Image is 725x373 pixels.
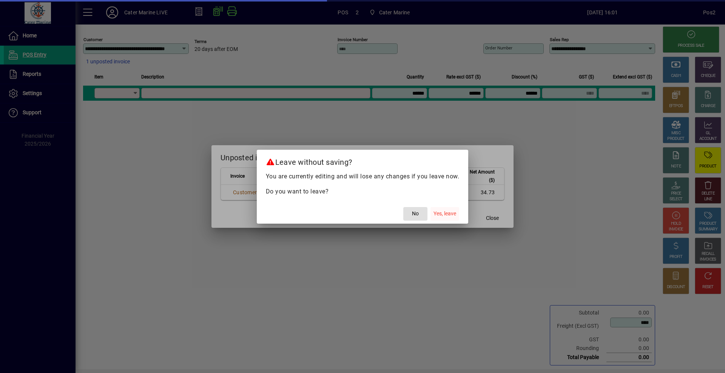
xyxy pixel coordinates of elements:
[257,150,469,172] h2: Leave without saving?
[266,172,460,181] p: You are currently editing and will lose any changes if you leave now.
[403,207,427,221] button: No
[433,210,456,218] span: Yes, leave
[430,207,459,221] button: Yes, leave
[412,210,419,218] span: No
[266,187,460,196] p: Do you want to leave?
